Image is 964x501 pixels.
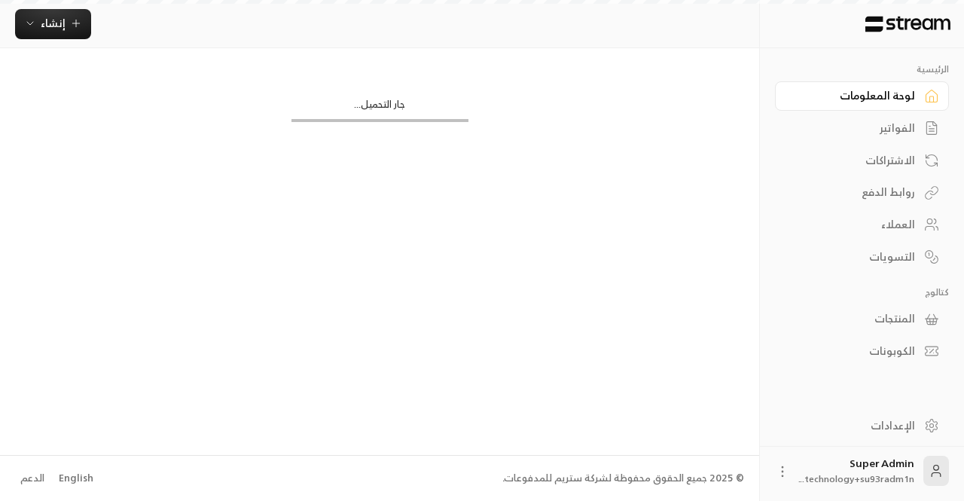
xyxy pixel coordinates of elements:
[15,465,49,492] a: الدعم
[775,411,949,440] a: الإعدادات
[799,471,914,487] span: technology+su93radm1n...
[794,344,915,359] div: الكوبونات
[794,418,915,433] div: الإعدادات
[794,121,915,136] div: الفواتير
[794,217,915,232] div: العملاء
[794,88,915,103] div: لوحة المعلومات
[775,178,949,207] a: روابط الدفع
[775,304,949,334] a: المنتجات
[794,185,915,200] div: روابط الدفع
[502,471,744,486] div: © 2025 جميع الحقوق محفوظة لشركة ستريم للمدفوعات.
[291,97,468,119] div: جار التحميل...
[864,16,952,32] img: Logo
[775,145,949,175] a: الاشتراكات
[794,153,915,168] div: الاشتراكات
[775,114,949,143] a: الفواتير
[775,337,949,366] a: الكوبونات
[794,311,915,326] div: المنتجات
[799,456,914,486] div: Super Admin
[775,242,949,271] a: التسويات
[15,9,91,39] button: إنشاء
[775,210,949,240] a: العملاء
[775,63,949,75] p: الرئيسية
[794,249,915,264] div: التسويات
[775,81,949,111] a: لوحة المعلومات
[59,471,93,486] div: English
[41,14,66,32] span: إنشاء
[775,286,949,298] p: كتالوج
